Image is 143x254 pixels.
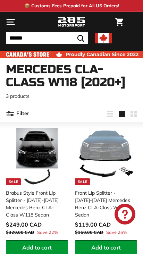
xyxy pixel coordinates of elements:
[6,63,137,89] h1: Mercedes CLA-Class W118 [2020+]
[6,178,21,185] div: Sale
[75,178,90,185] div: Sale
[6,105,29,122] button: Filter
[6,221,42,228] span: $249.00 CAD
[22,244,52,251] span: Add to cart
[77,128,135,185] img: mercedes front lip
[24,2,119,9] p: 📦 Customs Fees Prepaid for All US Orders!
[75,126,137,240] a: Sale mercedes front lip Front Lip Splitter - [DATE]-[DATE] Mercedes Benz CLA-Class W118 Sedan Sav...
[6,32,88,44] input: Search
[37,229,58,236] span: Save 22%
[106,229,127,236] span: Save 26%
[75,221,111,228] span: $119.00 CAD
[58,16,85,28] img: Logo_285_Motorsport_areodynamics_components
[6,93,137,100] p: 3 products
[112,12,127,32] a: Cart
[6,126,68,240] a: Sale Brabus Style Front Lip Splitter - [DATE]-[DATE] Mercedes Benz CLA-Class W118 Sedan Save 22%
[6,229,34,235] span: $320.00 CAD
[112,204,137,226] inbox-online-store-chat: Shopify online store chat
[91,244,121,251] span: Add to cart
[75,189,133,219] div: Front Lip Splitter - [DATE]-[DATE] Mercedes Benz CLA-Class W118 Sedan
[75,229,103,235] span: $160.00 CAD
[6,189,64,219] div: Brabus Style Front Lip Splitter - [DATE]-[DATE] Mercedes Benz CLA-Class W118 Sedan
